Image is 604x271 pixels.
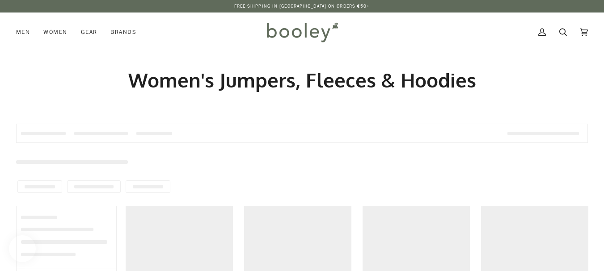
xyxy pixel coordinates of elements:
[16,68,588,92] h1: Women's Jumpers, Fleeces & Hoodies
[263,19,341,45] img: Booley
[16,28,30,37] span: Men
[9,235,36,262] iframe: Button to open loyalty program pop-up
[16,13,37,52] a: Men
[43,28,67,37] span: Women
[104,13,143,52] a: Brands
[81,28,97,37] span: Gear
[234,3,370,10] p: Free Shipping in [GEOGRAPHIC_DATA] on Orders €50+
[37,13,74,52] a: Women
[110,28,136,37] span: Brands
[74,13,104,52] a: Gear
